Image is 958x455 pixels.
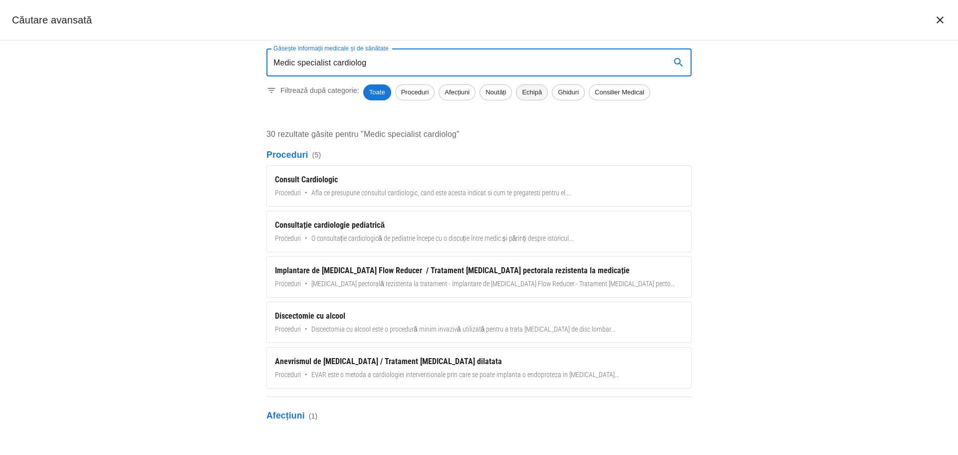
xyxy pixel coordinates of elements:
button: închide căutarea [928,8,952,32]
h2: Căutare avansată [12,12,92,28]
span: Proceduri [396,87,435,97]
span: • [305,324,307,335]
div: Anevrismul de [MEDICAL_DATA] / Tratament [MEDICAL_DATA] dilatata [275,356,683,368]
p: Filtrează după categorie: [280,85,359,95]
label: Găsește informații medicale și de sănătate [273,44,389,52]
span: Proceduri [275,324,301,335]
span: Toate [363,87,391,97]
span: O consultație cardiologică de pediatrie începe cu o discuție între medic și părinți despre istori... [311,233,573,244]
button: search [667,50,691,74]
span: ( 1 ) [309,411,318,421]
a: Discectomie cu alcoolProceduri•Discectomia cu alcool este o procedură minim invazivă utilizată pe... [266,302,692,343]
span: • [305,370,307,380]
a: Anevrismul de [MEDICAL_DATA] / Tratament [MEDICAL_DATA] dilatataProceduri•EVAR este o metoda a ca... [266,347,692,389]
span: Echipă [516,87,547,97]
span: [MEDICAL_DATA] pectorală rezistenta la tratament - Implantare de [MEDICAL_DATA] Flow Reducer - Tr... [311,279,675,289]
span: • [305,233,307,244]
div: Discectomie cu alcool [275,310,683,322]
div: Consultație cardiologie pediatrică [275,219,683,231]
div: Ghiduri [552,84,585,100]
span: Afla ce presupune consultul cardiologic, cand este acesta indicat si cum te pregatesti pentru el.... [311,188,571,198]
p: 30 rezultate găsite pentru "Medic specialist cardiolog" [266,128,692,140]
p: Afecțiuni [266,409,692,422]
div: Proceduri [395,84,435,100]
span: • [305,188,307,198]
span: ( 5 ) [312,150,321,160]
div: Noutăți [479,84,512,100]
div: Afecțiuni [439,84,476,100]
span: • [305,279,307,289]
div: Consilier Medical [589,84,650,100]
span: Proceduri [275,233,301,244]
span: Afecțiuni [439,87,475,97]
span: Ghiduri [552,87,584,97]
a: Consult CardiologicProceduri•Afla ce presupune consultul cardiologic, cand este acesta indicat si... [266,165,692,207]
div: Implantare de [MEDICAL_DATA] Flow Reducer / Tratament [MEDICAL_DATA] pectorala rezistenta la medi... [275,265,683,277]
p: Proceduri [266,148,692,161]
span: Proceduri [275,188,301,198]
div: Consult Cardiologic [275,174,683,186]
span: Discectomia cu alcool este o procedură minim invazivă utilizată pentru a trata [MEDICAL_DATA] de ... [311,324,615,335]
span: Proceduri [275,279,301,289]
a: Implantare de [MEDICAL_DATA] Flow Reducer / Tratament [MEDICAL_DATA] pectorala rezistenta la medi... [266,256,692,298]
span: Noutăți [480,87,511,97]
input: Introduceți un termen pentru căutare... [266,48,663,76]
span: Proceduri [275,370,301,380]
div: Toate [363,84,391,100]
span: Consilier Medical [589,87,650,97]
div: Echipă [516,84,548,100]
a: Consultație cardiologie pediatricăProceduri•O consultație cardiologică de pediatrie începe cu o d... [266,211,692,252]
span: EVAR este o metoda a cardiologiei interventionale prin care se poate implanta o endoproteza in [M... [311,370,619,380]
